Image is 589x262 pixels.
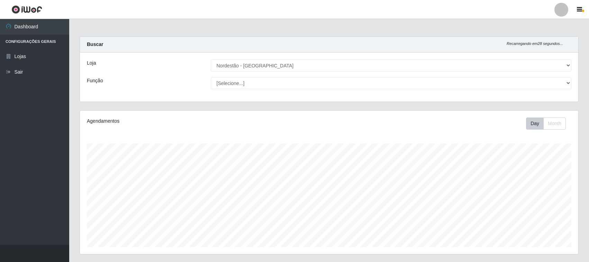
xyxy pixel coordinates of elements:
img: CoreUI Logo [11,5,42,14]
label: Função [87,77,103,84]
div: Agendamentos [87,118,283,125]
strong: Buscar [87,41,103,47]
button: Month [543,118,566,130]
div: First group [526,118,566,130]
i: Recarregando em 28 segundos... [507,41,563,46]
label: Loja [87,59,96,67]
div: Toolbar with button groups [526,118,571,130]
button: Day [526,118,544,130]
